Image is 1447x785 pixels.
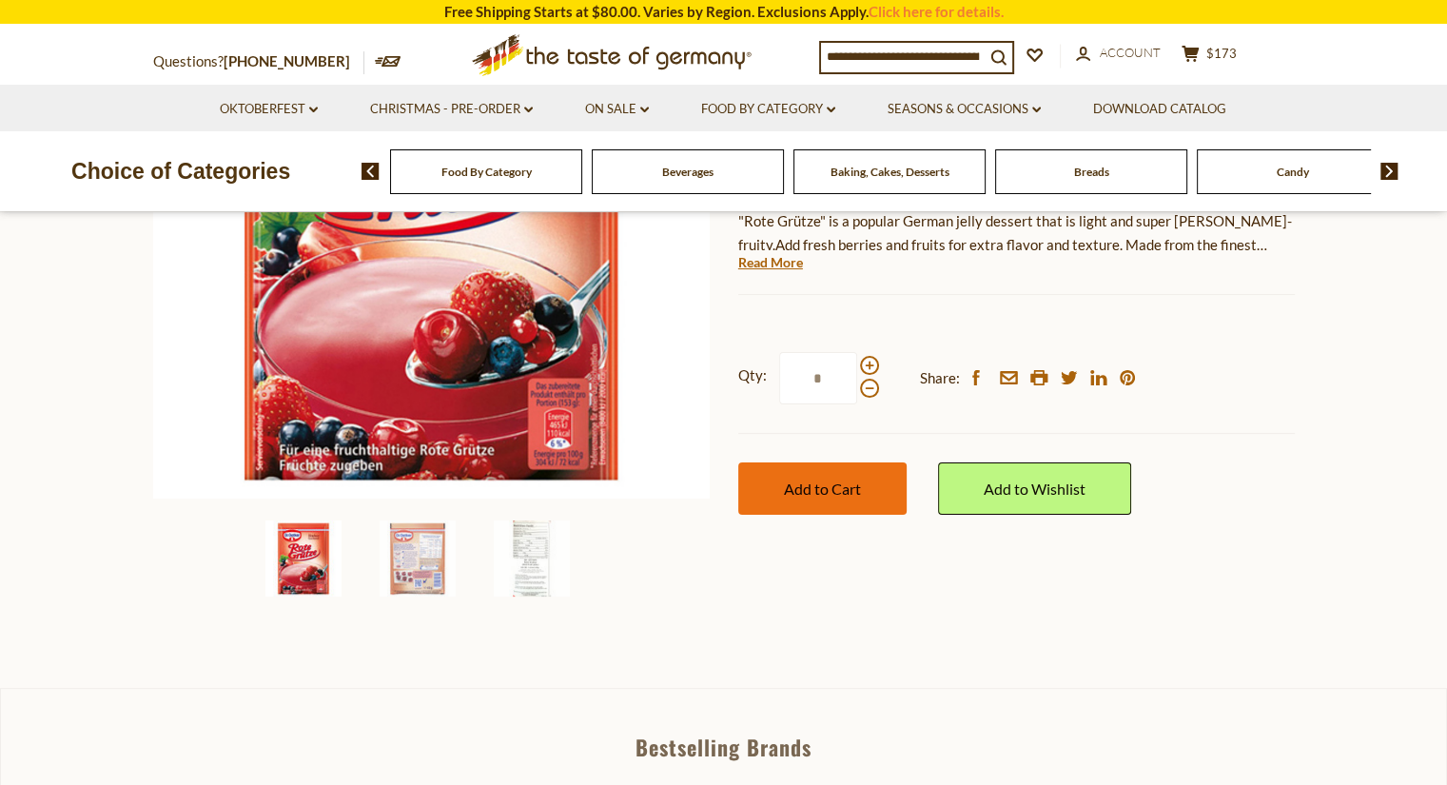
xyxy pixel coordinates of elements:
[831,165,949,179] a: Baking, Cakes, Desserts
[738,462,907,515] button: Add to Cart
[585,99,649,120] a: On Sale
[1093,99,1226,120] a: Download Catalog
[220,99,318,120] a: Oktoberfest
[494,520,570,597] img: Dr. Oetker "Rote Grütze" Raspberry Red Fruit Jelly Dessert, 1.4 oz, 3-pack
[784,480,861,498] span: Add to Cart
[869,3,1004,20] a: Click here for details.
[738,253,803,272] a: Read More
[380,520,456,597] img: Dr. Oetker "Rote Grütze" Raspberry Red Fruit Jelly Dessert, 1.4 oz, 3-pack
[1074,165,1109,179] a: Breads
[1206,46,1237,61] span: $173
[888,99,1041,120] a: Seasons & Occasions
[153,49,364,74] p: Questions?
[265,520,342,597] img: Dr. Oetker "Rote Grütze" Raspberry Red Fruit Jelly Dessert, 1.4 oz, 3-pack
[1181,45,1238,69] button: $173
[701,99,835,120] a: Food By Category
[362,163,380,180] img: previous arrow
[779,352,857,404] input: Qty:
[1277,165,1309,179] a: Candy
[370,99,533,120] a: Christmas - PRE-ORDER
[662,165,714,179] a: Beverages
[441,165,532,179] a: Food By Category
[1076,43,1161,64] a: Account
[1100,45,1161,60] span: Account
[738,363,767,387] strong: Qty:
[1380,163,1398,180] img: next arrow
[938,462,1131,515] a: Add to Wishlist
[224,52,350,69] a: [PHONE_NUMBER]
[1,736,1446,757] div: Bestselling Brands
[920,366,960,390] span: Share:
[738,209,1295,257] p: Add fresh berries and fruits for extra flavor and texture. Made from the finest ingredients by [P...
